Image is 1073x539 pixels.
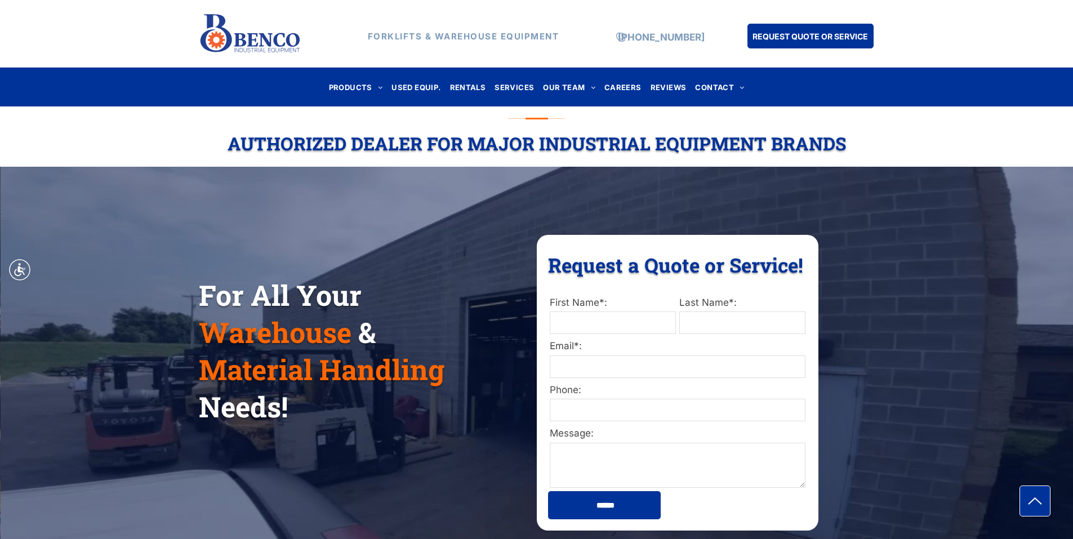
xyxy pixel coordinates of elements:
a: REQUEST QUOTE OR SERVICE [747,24,874,48]
label: Email*: [550,339,805,354]
span: Warehouse [199,314,351,351]
label: Phone: [550,383,805,398]
label: First Name*: [550,296,676,310]
span: For All Your [199,277,362,314]
span: Request a Quote or Service! [548,252,803,278]
a: CAREERS [600,79,646,95]
a: REVIEWS [646,79,691,95]
a: USED EQUIP. [387,79,445,95]
label: Message: [550,426,805,441]
a: CONTACT [691,79,749,95]
a: PRODUCTS [324,79,388,95]
a: SERVICES [490,79,538,95]
span: Authorized Dealer For Major Industrial Equipment Brands [228,131,846,155]
span: Material Handling [199,351,444,388]
a: [PHONE_NUMBER] [618,32,705,43]
a: OUR TEAM [538,79,600,95]
span: Needs! [199,388,288,425]
label: Last Name*: [679,296,805,310]
a: RENTALS [446,79,491,95]
span: & [358,314,376,351]
strong: FORKLIFTS & WAREHOUSE EQUIPMENT [368,31,559,42]
span: REQUEST QUOTE OR SERVICE [753,26,868,47]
